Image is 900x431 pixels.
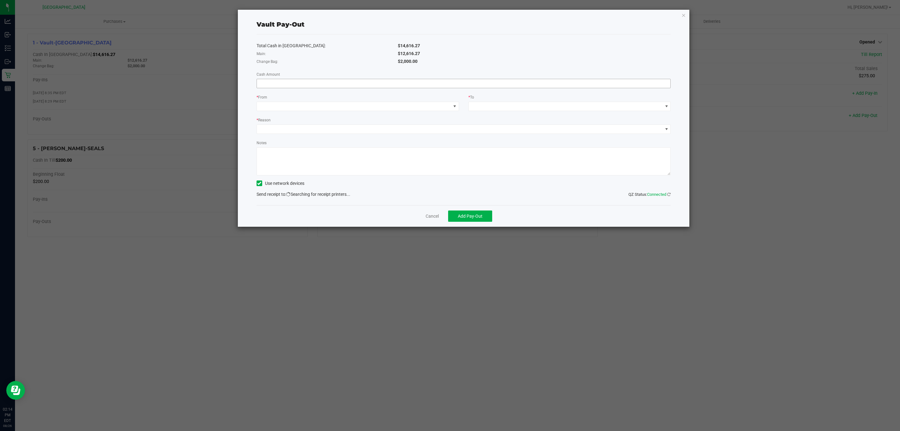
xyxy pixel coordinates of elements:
[6,381,25,400] iframe: Resource center
[286,192,350,197] span: Searching for receipt printers...
[398,51,420,56] span: $12,616.27
[257,192,286,197] span: Send receipt to:
[458,214,482,219] span: Add Pay-Out
[257,180,304,187] label: Use network devices
[257,59,278,64] span: Change Bag:
[398,43,420,48] span: $14,616.27
[257,43,326,48] span: Total Cash in [GEOGRAPHIC_DATA]:
[257,72,280,77] span: Cash Amount
[647,192,666,197] span: Connected
[257,20,304,29] div: Vault Pay-Out
[257,52,266,56] span: Main:
[257,140,267,146] label: Notes
[398,59,417,64] span: $2,000.00
[426,213,439,220] a: Cancel
[257,94,267,100] label: From
[257,117,271,123] label: Reason
[628,192,671,197] span: QZ Status:
[448,210,492,222] button: Add Pay-Out
[468,94,474,100] label: To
